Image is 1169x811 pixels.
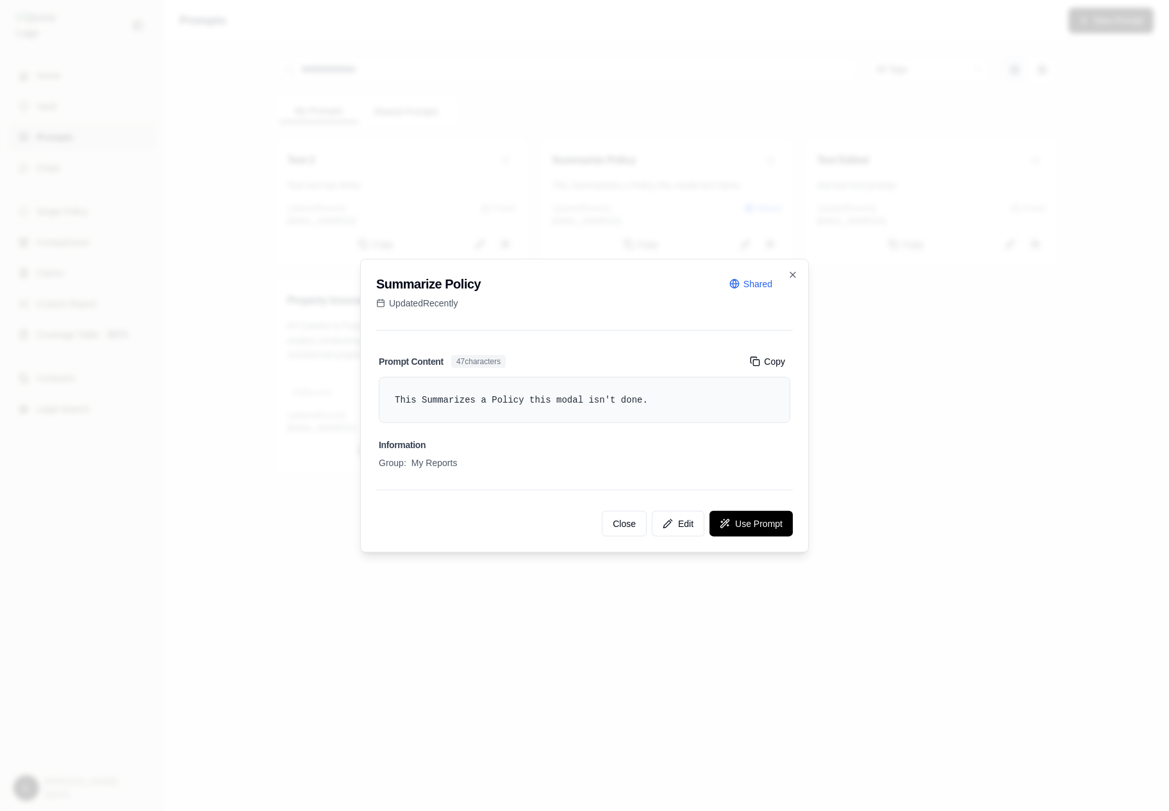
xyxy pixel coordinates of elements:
[745,351,790,371] button: Copy
[389,296,458,309] span: Updated Recently
[376,274,729,292] h2: Summarize Policy
[395,392,774,407] pre: This Summarizes a Policy this modal isn't done.
[379,439,790,451] h3: Information
[602,511,647,537] button: Close
[743,277,772,290] span: Shared
[379,456,406,469] span: Group:
[411,456,458,469] span: my reports
[652,511,704,537] button: Edit
[709,511,793,537] button: Use Prompt
[379,355,444,367] h3: Prompt Content
[451,355,506,367] span: 47 characters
